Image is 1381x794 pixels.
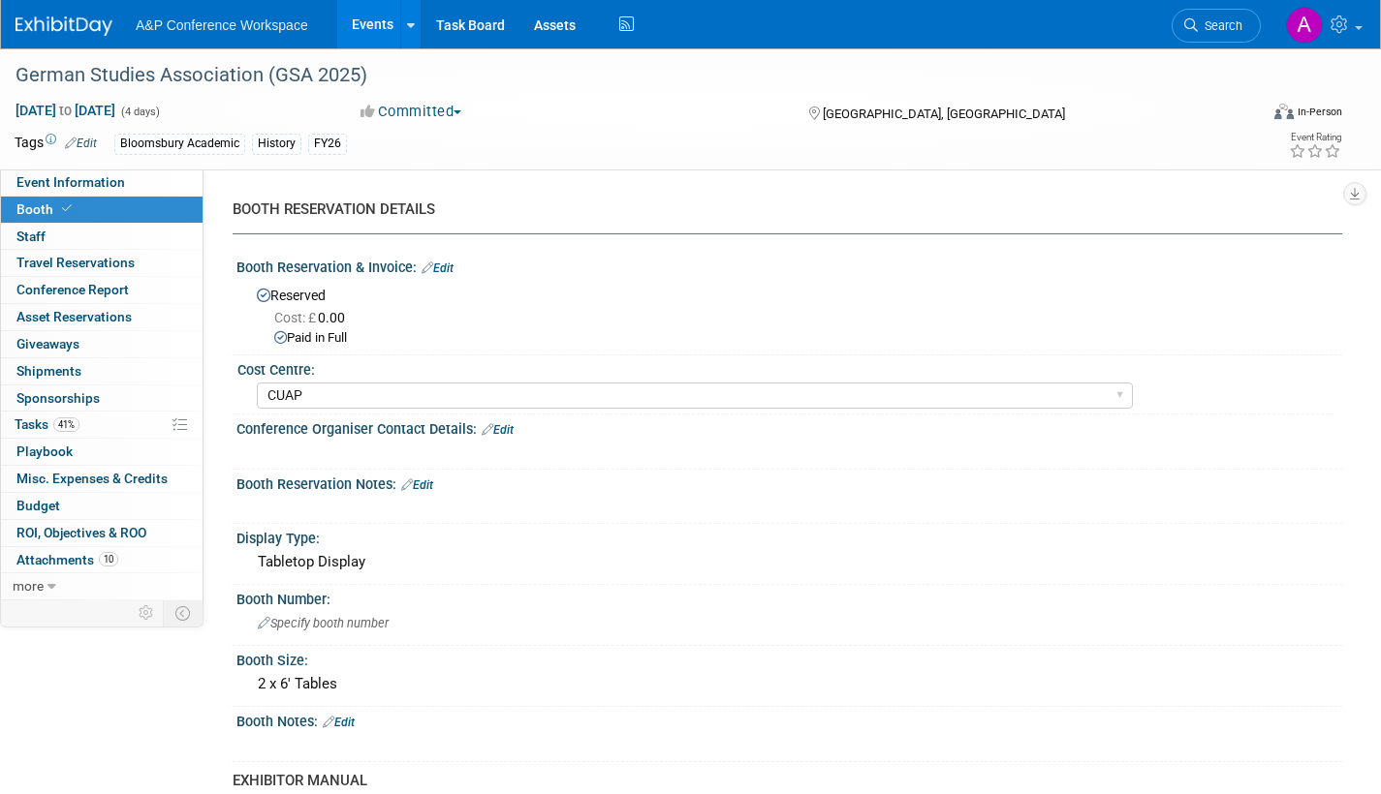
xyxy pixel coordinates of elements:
[1286,7,1323,44] img: Amanda Oney
[236,414,1342,440] div: Conference Organiser Contact Details:
[65,137,97,150] a: Edit
[16,309,132,324] span: Asset Reservations
[62,203,72,214] i: Booth reservation complete
[1,250,203,276] a: Travel Reservations
[251,547,1328,577] div: Tabletop Display
[53,417,79,432] span: 41%
[16,471,168,486] span: Misc. Expenses & Credits
[16,282,129,297] span: Conference Report
[236,585,1342,609] div: Booth Number:
[15,102,116,119] span: [DATE] [DATE]
[16,525,146,540] span: ROI, Objectives & ROO
[16,16,112,36] img: ExhibitDay
[252,134,301,154] div: History
[1,224,203,250] a: Staff
[401,478,433,492] a: Edit
[1,304,203,330] a: Asset Reservations
[236,646,1342,670] div: Booth Size:
[130,600,164,626] td: Personalize Event Tab Strip
[236,707,1342,732] div: Booth Notes:
[16,336,79,351] span: Giveaways
[258,616,389,630] span: Specify booth number
[164,600,204,626] td: Toggle Event Tabs
[13,578,44,594] span: more
[16,390,100,406] span: Sponsorships
[1,466,203,492] a: Misc. Expenses & Credits
[482,423,514,437] a: Edit
[16,443,73,459] span: Playbook
[16,363,81,379] span: Shipments
[823,107,1065,121] span: [GEOGRAPHIC_DATA], [GEOGRAPHIC_DATA]
[274,329,1328,348] div: Paid in Full
[9,58,1229,93] div: German Studies Association (GSA 2025)
[114,134,245,154] div: Bloomsbury Academic
[136,17,308,33] span: A&P Conference Workspace
[323,716,355,729] a: Edit
[308,134,347,154] div: FY26
[16,229,46,244] span: Staff
[16,255,135,270] span: Travel Reservations
[15,133,97,155] td: Tags
[251,669,1328,699] div: 2 x 6' Tables
[422,261,454,275] a: Edit
[1,412,203,438] a: Tasks41%
[251,281,1328,348] div: Reserved
[1172,9,1261,43] a: Search
[274,310,318,325] span: Cost: £
[1,547,203,573] a: Attachments10
[1297,105,1342,119] div: In-Person
[99,552,118,566] span: 10
[16,552,118,567] span: Attachments
[16,174,125,190] span: Event Information
[16,498,60,513] span: Budget
[233,771,1328,791] div: EXHIBITOR MANUAL
[354,102,469,122] button: Committed
[1274,104,1294,119] img: Format-Inperson.png
[56,103,75,118] span: to
[15,416,79,432] span: Tasks
[233,199,1328,220] div: BOOTH RESERVATION DETAILS
[1,385,203,412] a: Sponsorships
[1,520,203,546] a: ROI, Objectives & ROO
[1,277,203,303] a: Conference Report
[236,524,1342,548] div: Display Type:
[237,355,1334,380] div: Cost Centre:
[1,493,203,519] a: Budget
[16,201,76,217] span: Booth
[1,439,203,465] a: Playbook
[1,169,203,196] a: Event Information
[274,310,353,325] span: 0.00
[1289,133,1341,142] div: Event Rating
[1,197,203,223] a: Booth
[1,331,203,357] a: Giveaways
[236,253,1342,278] div: Booth Reservation & Invoice:
[1,358,203,384] a: Shipments
[1146,101,1342,130] div: Event Format
[119,106,160,118] span: (4 days)
[1198,18,1242,33] span: Search
[1,573,203,599] a: more
[236,470,1342,495] div: Booth Reservation Notes:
